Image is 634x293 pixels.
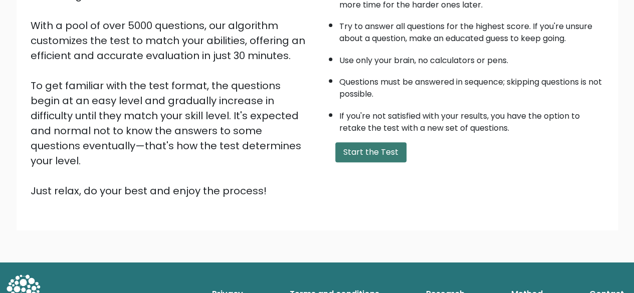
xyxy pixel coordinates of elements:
[339,105,604,134] li: If you're not satisfied with your results, you have the option to retake the test with a new set ...
[339,71,604,100] li: Questions must be answered in sequence; skipping questions is not possible.
[335,142,406,162] button: Start the Test
[339,50,604,67] li: Use only your brain, no calculators or pens.
[339,16,604,45] li: Try to answer all questions for the highest score. If you're unsure about a question, make an edu...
